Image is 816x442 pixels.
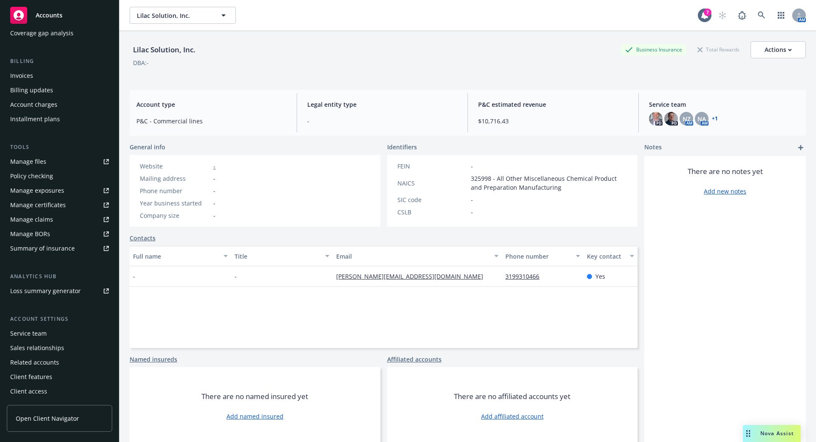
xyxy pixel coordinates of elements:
div: Billing updates [10,83,53,97]
img: photo [664,112,678,125]
a: Invoices [7,69,112,83]
div: Client features [10,370,52,384]
span: Service team [649,100,799,109]
div: Email [336,252,489,261]
div: Full name [133,252,218,261]
div: Loss summary generator [10,284,81,298]
span: Yes [595,272,605,281]
a: Named insureds [130,355,177,364]
a: Manage exposures [7,184,112,197]
button: Phone number [502,246,583,266]
span: - [471,195,473,204]
span: There are no named insured yet [201,391,308,402]
div: Invoices [10,69,33,83]
div: CSLB [397,208,467,217]
a: Sales relationships [7,341,112,355]
div: Installment plans [10,112,60,126]
div: SIC code [397,195,467,204]
a: Policy checking [7,169,112,183]
a: Add named insured [227,412,283,421]
div: Client access [10,385,47,398]
div: Manage files [10,155,46,168]
div: Manage certificates [10,198,66,212]
div: Drag to move [743,425,754,442]
button: Actions [751,41,806,58]
a: Manage claims [7,213,112,226]
span: - [213,186,215,195]
a: Service team [7,327,112,340]
a: Add affiliated account [481,412,544,421]
a: Client access [7,385,112,398]
div: FEIN [397,162,467,171]
a: +1 [712,116,718,121]
span: General info [130,143,165,151]
div: Account charges [10,98,57,111]
div: Website [140,162,210,171]
div: Analytics hub [7,272,112,281]
a: 3199310466 [505,272,546,280]
div: DBA: - [133,58,149,67]
div: Billing [7,57,112,66]
div: Lilac Solution, Inc. [130,44,199,55]
a: Account charges [7,98,112,111]
span: - [307,117,457,125]
span: P&C estimated revenue [478,100,628,109]
span: - [471,162,473,171]
button: Key contact [584,246,637,266]
a: add [796,143,806,153]
div: Service team [10,327,47,340]
span: Nova Assist [760,430,794,437]
span: Identifiers [387,143,417,151]
button: Full name [130,246,231,266]
span: Legal entity type [307,100,457,109]
span: Notes [644,143,662,153]
a: Manage certificates [7,198,112,212]
div: Sales relationships [10,341,64,355]
button: Nova Assist [743,425,801,442]
div: Summary of insurance [10,242,75,255]
a: Client features [7,370,112,384]
div: Policy checking [10,169,53,183]
span: Lilac Solution, Inc. [137,11,210,20]
a: [PERSON_NAME][EMAIL_ADDRESS][DOMAIN_NAME] [336,272,490,280]
a: Coverage gap analysis [7,26,112,40]
div: Phone number [140,186,210,195]
span: There are no notes yet [688,166,763,177]
span: 325998 - All Other Miscellaneous Chemical Product and Preparation Manufacturing [471,174,628,192]
div: Mailing address [140,174,210,183]
a: - [213,162,215,170]
div: Phone number [505,252,570,261]
a: Search [753,7,770,24]
span: - [471,208,473,217]
span: Account type [136,100,286,109]
div: Related accounts [10,356,59,369]
button: Email [333,246,502,266]
div: Actions [765,42,792,58]
a: Add new notes [704,187,746,196]
a: Report a Bug [734,7,751,24]
span: - [213,211,215,220]
a: Loss summary generator [7,284,112,298]
div: Key contact [587,252,625,261]
span: NA [697,114,706,123]
div: Coverage gap analysis [10,26,74,40]
div: Account settings [7,315,112,323]
div: Manage BORs [10,227,50,241]
a: Manage BORs [7,227,112,241]
div: Company size [140,211,210,220]
button: Lilac Solution, Inc. [130,7,236,24]
div: Business Insurance [621,44,686,55]
a: Switch app [773,7,790,24]
div: Year business started [140,199,210,208]
span: - [213,174,215,183]
span: P&C - Commercial lines [136,117,286,125]
div: Total Rewards [693,44,744,55]
a: Affiliated accounts [387,355,442,364]
div: Title [235,252,320,261]
span: NZ [683,114,691,123]
img: photo [649,112,663,125]
span: $10,716.43 [478,117,628,125]
a: Contacts [130,234,156,242]
a: Related accounts [7,356,112,369]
